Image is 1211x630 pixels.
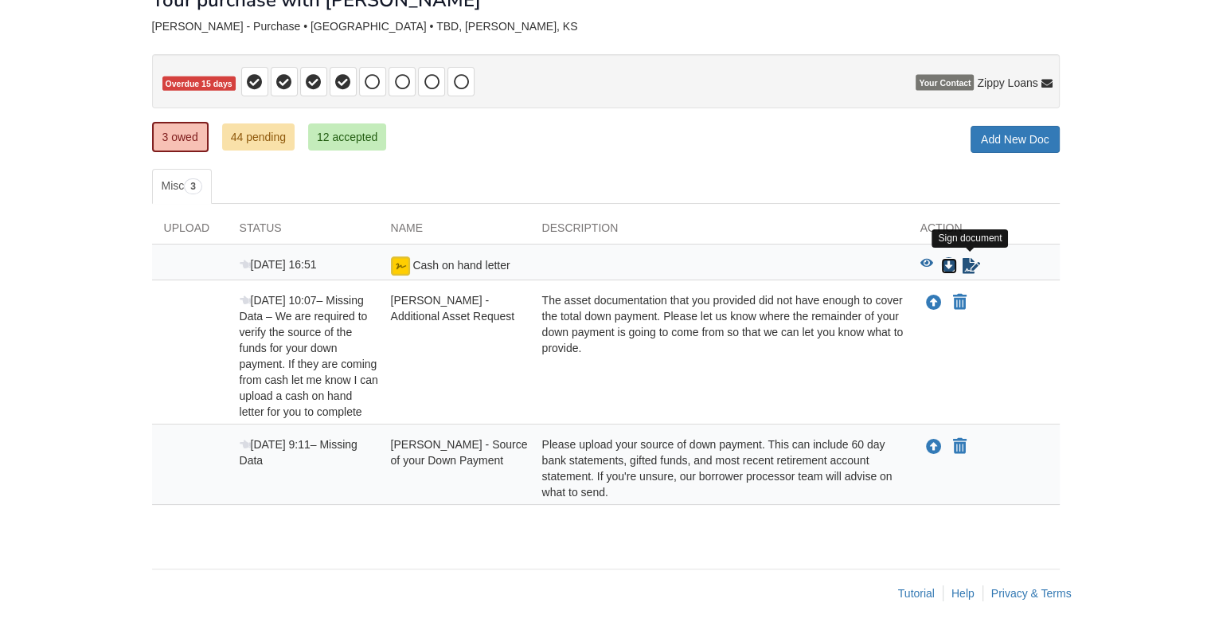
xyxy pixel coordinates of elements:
a: Download Cash on hand letter [941,260,957,272]
span: Your Contact [916,75,974,91]
span: Overdue 15 days [162,76,236,92]
img: Ready for you to esign [391,256,410,276]
span: [DATE] 9:11 [240,438,311,451]
button: Declare RAYMOND HARLEMAN - Additional Asset Request not applicable [951,293,968,312]
div: – Missing Data [228,436,379,500]
span: Zippy Loans [977,75,1037,91]
div: The asset documentation that you provided did not have enough to cover the total down payment. Pl... [530,292,908,420]
a: 12 accepted [308,123,386,151]
a: Sign Form [961,256,982,276]
div: Description [530,220,908,244]
span: [DATE] 16:51 [240,258,317,271]
div: Action [908,220,1060,244]
div: Status [228,220,379,244]
a: Misc [152,169,212,204]
div: [PERSON_NAME] - Purchase • [GEOGRAPHIC_DATA] • TBD, [PERSON_NAME], KS [152,20,1060,33]
span: [PERSON_NAME] - Additional Asset Request [391,294,515,323]
a: 44 pending [222,123,295,151]
a: 3 owed [152,122,209,152]
div: – Missing Data – We are required to verify the source of the funds for your down payment. If they... [228,292,379,420]
a: Add New Doc [971,126,1060,153]
a: Tutorial [898,587,935,600]
span: 3 [184,178,202,194]
button: Upload RAYMOND HARLEMAN - Source of your Down Payment [924,436,943,457]
div: Upload [152,220,228,244]
span: [DATE] 10:07 [240,294,317,307]
div: Sign document [932,229,1008,248]
div: Name [379,220,530,244]
a: Help [951,587,975,600]
a: Privacy & Terms [991,587,1072,600]
button: Declare RAYMOND HARLEMAN - Source of your Down Payment not applicable [951,437,968,456]
div: Please upload your source of down payment. This can include 60 day bank statements, gifted funds,... [530,436,908,500]
span: Cash on hand letter [412,259,510,272]
span: [PERSON_NAME] - Source of your Down Payment [391,438,528,467]
button: Upload RAYMOND HARLEMAN - Additional Asset Request [924,292,943,313]
button: View Cash on hand letter [920,258,933,274]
